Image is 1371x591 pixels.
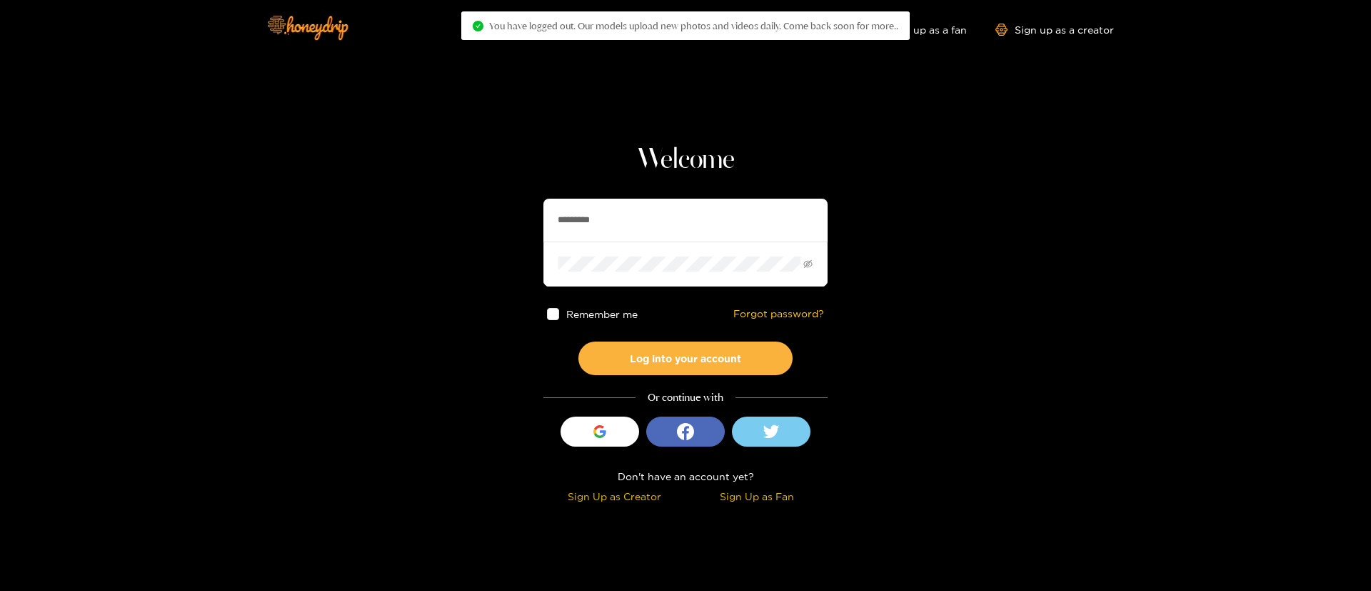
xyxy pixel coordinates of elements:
span: check-circle [473,21,483,31]
a: Sign up as a fan [869,24,967,36]
span: Remember me [566,309,638,319]
div: Or continue with [543,389,828,406]
a: Sign up as a creator [995,24,1114,36]
span: You have logged out. Our models upload new photos and videos daily. Come back soon for more.. [489,20,898,31]
span: eye-invisible [803,259,813,269]
div: Sign Up as Creator [547,488,682,505]
a: Forgot password? [733,308,824,320]
h1: Welcome [543,143,828,177]
div: Sign Up as Fan [689,488,824,505]
div: Don't have an account yet? [543,468,828,485]
button: Log into your account [578,342,793,375]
